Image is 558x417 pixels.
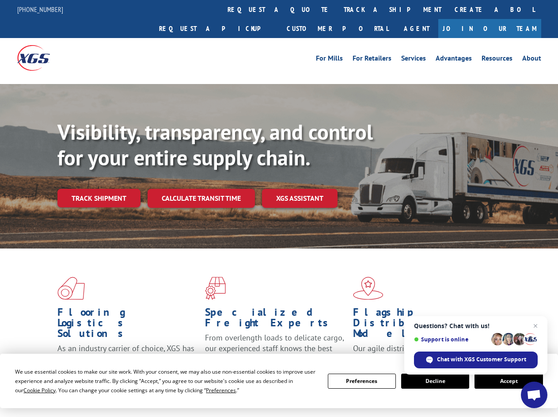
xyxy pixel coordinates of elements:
[316,55,343,65] a: For Mills
[57,118,373,171] b: Visibility, transparency, and control for your entire supply chain.
[395,19,438,38] a: Agent
[353,343,491,375] span: Our agile distribution network gives you nationwide inventory management on demand.
[280,19,395,38] a: Customer Portal
[206,386,236,394] span: Preferences
[57,277,85,300] img: xgs-icon-total-supply-chain-intelligence-red
[437,356,526,363] span: Chat with XGS Customer Support
[152,19,280,38] a: Request a pickup
[205,333,346,372] p: From overlength loads to delicate cargo, our experienced staff knows the best way to move your fr...
[328,374,396,389] button: Preferences
[353,55,391,65] a: For Retailers
[482,55,512,65] a: Resources
[530,321,541,331] span: Close chat
[401,374,469,389] button: Decline
[148,189,255,208] a: Calculate transit time
[23,386,56,394] span: Cookie Policy
[15,367,317,395] div: We use essential cookies to make our site work. With your consent, we may also use non-essential ...
[521,382,547,408] div: Open chat
[414,336,488,343] span: Support is online
[205,277,226,300] img: xgs-icon-focused-on-flooring-red
[57,189,140,207] a: Track shipment
[262,189,338,208] a: XGS ASSISTANT
[353,277,383,300] img: xgs-icon-flagship-distribution-model-red
[353,307,494,343] h1: Flagship Distribution Model
[414,352,538,368] div: Chat with XGS Customer Support
[474,374,543,389] button: Accept
[57,307,198,343] h1: Flooring Logistics Solutions
[57,343,194,375] span: As an industry carrier of choice, XGS has brought innovation and dedication to flooring logistics...
[205,307,346,333] h1: Specialized Freight Experts
[401,55,426,65] a: Services
[438,19,541,38] a: Join Our Team
[414,322,538,329] span: Questions? Chat with us!
[17,5,63,14] a: [PHONE_NUMBER]
[436,55,472,65] a: Advantages
[522,55,541,65] a: About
